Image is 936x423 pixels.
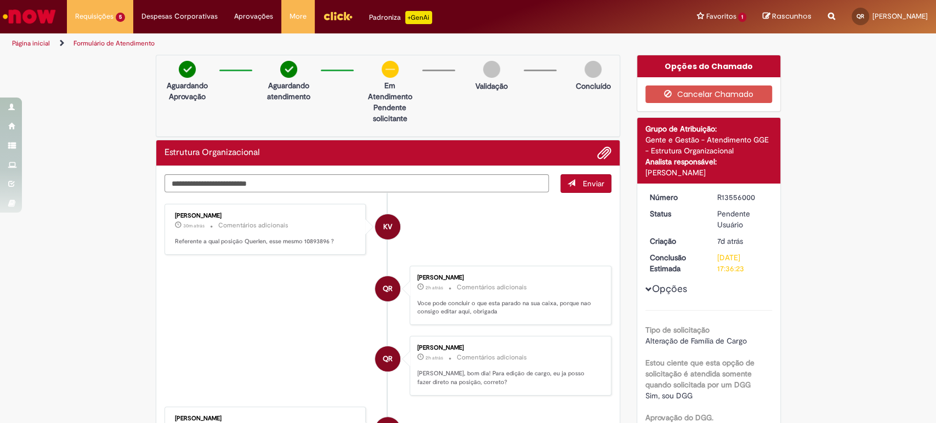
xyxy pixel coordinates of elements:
[483,61,500,78] img: img-circle-grey.png
[717,236,743,246] span: 7d atrás
[585,61,602,78] img: img-circle-grey.png
[375,214,400,239] div: Karine Vieira
[75,11,114,22] span: Requisições
[116,13,125,22] span: 5
[364,102,417,124] p: Pendente solicitante
[706,11,736,22] span: Favoritos
[262,80,315,102] p: Aguardando atendimento
[560,174,611,193] button: Enviar
[583,179,604,188] span: Enviar
[141,11,218,22] span: Despesas Corporativas
[383,346,393,372] span: QR
[426,284,443,291] span: 2h atrás
[164,148,260,158] h2: Estrutura Organizacional Histórico de tíquete
[645,391,693,401] span: Sim, sou DGG
[175,237,358,246] p: Referente a qual posição Querlen, esse mesmo 10893896 ?
[457,283,527,292] small: Comentários adicionais
[645,325,710,335] b: Tipo de solicitação
[645,336,747,346] span: Alteração de Família de Cargo
[642,236,709,247] dt: Criação
[426,355,443,361] time: 29/09/2025 10:14:48
[475,81,508,92] p: Validação
[575,81,610,92] p: Concluído
[637,55,780,77] div: Opções do Chamado
[457,353,527,362] small: Comentários adicionais
[73,39,155,48] a: Formulário de Atendimento
[183,222,205,229] span: 30m atrás
[597,146,611,160] button: Adicionar anexos
[234,11,273,22] span: Aprovações
[717,252,768,274] div: [DATE] 17:36:23
[417,275,600,281] div: [PERSON_NAME]
[280,61,297,78] img: check-circle-green.png
[772,11,812,21] span: Rascunhos
[872,12,928,21] span: [PERSON_NAME]
[426,284,443,291] time: 29/09/2025 10:15:36
[763,12,812,22] a: Rascunhos
[405,11,432,24] p: +GenAi
[369,11,432,24] div: Padroniza
[856,13,864,20] span: QR
[323,8,353,24] img: click_logo_yellow_360x200.png
[645,358,755,390] b: Estou ciente que esta opção de solicitação é atendida somente quando solicitada por um DGG
[183,222,205,229] time: 29/09/2025 11:16:56
[175,415,358,422] div: [PERSON_NAME]
[717,208,768,230] div: Pendente Usuário
[717,192,768,203] div: R13556000
[375,346,400,371] div: Querlen Ribeiro
[417,345,600,351] div: [PERSON_NAME]
[717,236,743,246] time: 22/09/2025 15:45:01
[642,192,709,203] dt: Número
[426,355,443,361] span: 2h atrás
[717,236,768,247] div: 22/09/2025 15:45:01
[645,85,772,103] button: Cancelar Chamado
[383,276,393,302] span: QR
[179,61,196,78] img: check-circle-green.png
[12,39,50,48] a: Página inicial
[417,299,600,316] p: Voce pode concluir o que esta parado na sua caixa, porque nao consigo editar aqui, obrigada
[645,123,772,134] div: Grupo de Atribuição:
[364,80,417,102] p: Em Atendimento
[290,11,307,22] span: More
[417,369,600,386] p: [PERSON_NAME], bom dia! Para edição de cargo, eu ja posso fazer direto na posição, correto?
[8,33,616,54] ul: Trilhas de página
[375,276,400,301] div: Querlen Ribeiro
[645,167,772,178] div: [PERSON_NAME]
[218,221,288,230] small: Comentários adicionais
[164,174,549,193] textarea: Digite sua mensagem aqui...
[383,214,392,240] span: KV
[382,61,399,78] img: circle-minus.png
[175,213,358,219] div: [PERSON_NAME]
[645,413,713,422] b: Aprovação do DGG.
[645,134,772,156] div: Gente e Gestão - Atendimento GGE - Estrutura Organizacional
[738,13,746,22] span: 1
[161,80,214,102] p: Aguardando Aprovação
[642,252,709,274] dt: Conclusão Estimada
[1,5,58,27] img: ServiceNow
[645,156,772,167] div: Analista responsável:
[642,208,709,219] dt: Status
